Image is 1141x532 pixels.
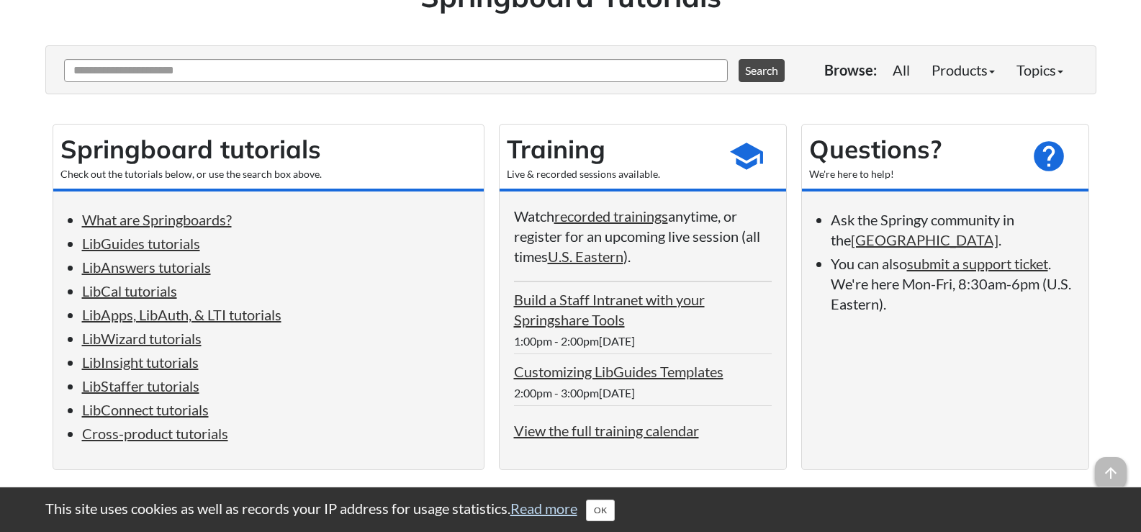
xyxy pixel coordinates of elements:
[514,291,705,328] a: Build a Staff Intranet with your Springshare Tools
[586,500,615,521] button: Close
[921,55,1006,84] a: Products
[851,231,998,248] a: [GEOGRAPHIC_DATA]
[507,132,714,167] h2: Training
[82,425,228,442] a: Cross-product tutorials
[1006,55,1074,84] a: Topics
[82,282,177,299] a: LibCal tutorials
[82,330,202,347] a: LibWizard tutorials
[82,235,200,252] a: LibGuides tutorials
[82,353,199,371] a: LibInsight tutorials
[831,209,1074,250] li: Ask the Springy community in the .
[882,55,921,84] a: All
[1031,138,1067,174] span: help
[739,59,785,82] button: Search
[60,132,477,167] h2: Springboard tutorials
[809,167,1016,181] div: We're here to help!
[548,248,623,265] a: U.S. Eastern
[809,132,1016,167] h2: Questions?
[729,138,765,174] span: school
[554,207,668,225] a: recorded trainings
[82,401,209,418] a: LibConnect tutorials
[907,255,1048,272] a: submit a support ticket
[514,363,723,380] a: Customizing LibGuides Templates
[824,60,877,80] p: Browse:
[514,422,699,439] a: View the full training calendar
[514,206,772,266] p: Watch anytime, or register for an upcoming live session (all times ).
[514,334,635,348] span: 1:00pm - 2:00pm[DATE]
[1095,459,1127,476] a: arrow_upward
[82,377,199,395] a: LibStaffer tutorials
[82,306,281,323] a: LibApps, LibAuth, & LTI tutorials
[510,500,577,517] a: Read more
[514,386,635,400] span: 2:00pm - 3:00pm[DATE]
[60,167,477,181] div: Check out the tutorials below, or use the search box above.
[82,258,211,276] a: LibAnswers tutorials
[1095,457,1127,489] span: arrow_upward
[831,253,1074,314] li: You can also . We're here Mon-Fri, 8:30am-6pm (U.S. Eastern).
[31,498,1111,521] div: This site uses cookies as well as records your IP address for usage statistics.
[507,167,714,181] div: Live & recorded sessions available.
[82,211,232,228] a: What are Springboards?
